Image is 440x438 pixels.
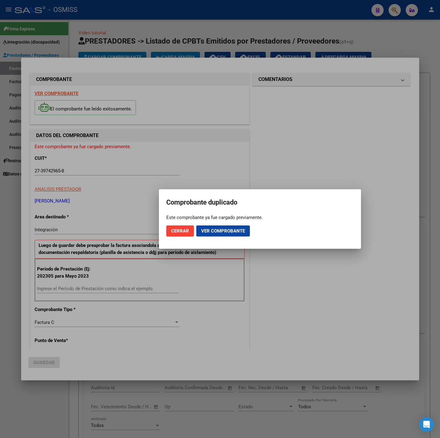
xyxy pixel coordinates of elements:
div: Open Intercom Messenger [419,417,434,432]
h2: Comprobante duplicado [166,197,354,208]
div: Este comprobante ya fue cargado previamente. [166,214,354,221]
span: Ver comprobante [201,228,245,234]
span: Cerrar [171,228,189,234]
button: Cerrar [166,225,194,236]
button: Ver comprobante [196,225,250,236]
